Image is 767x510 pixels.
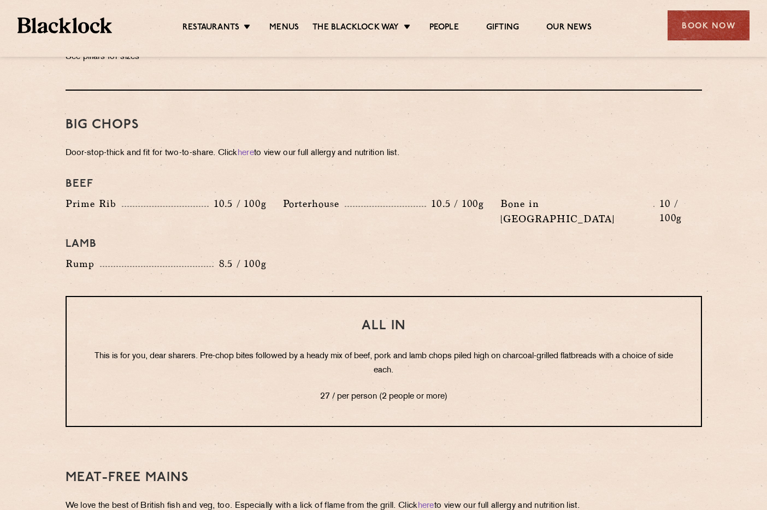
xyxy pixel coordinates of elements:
h4: Lamb [66,238,702,251]
p: Rump [66,256,100,271]
h3: Meat-Free mains [66,471,702,485]
p: 10 / 100g [654,197,702,225]
p: Prime Rib [66,196,122,211]
div: Book Now [668,10,750,40]
p: 10.5 / 100g [209,197,267,211]
p: Bone in [GEOGRAPHIC_DATA] [500,196,653,227]
a: Our News [546,22,592,34]
p: Porterhouse [283,196,345,211]
h3: Big Chops [66,118,702,132]
h3: All In [88,319,679,333]
a: here [418,502,434,510]
p: This is for you, dear sharers. Pre-chop bites followed by a heady mix of beef, pork and lamb chop... [88,349,679,378]
a: People [429,22,459,34]
h4: Beef [66,177,702,191]
p: See pillars for sizes [66,50,267,65]
a: The Blacklock Way [312,22,399,34]
a: Menus [269,22,299,34]
a: here [238,149,254,157]
img: BL_Textured_Logo-footer-cropped.svg [17,17,112,33]
p: 8.5 / 100g [214,257,267,271]
a: Gifting [486,22,519,34]
p: Door-stop-thick and fit for two-to-share. Click to view our full allergy and nutrition list. [66,146,702,161]
p: 27 / per person (2 people or more) [88,390,679,404]
p: 10.5 / 100g [426,197,484,211]
a: Restaurants [182,22,239,34]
